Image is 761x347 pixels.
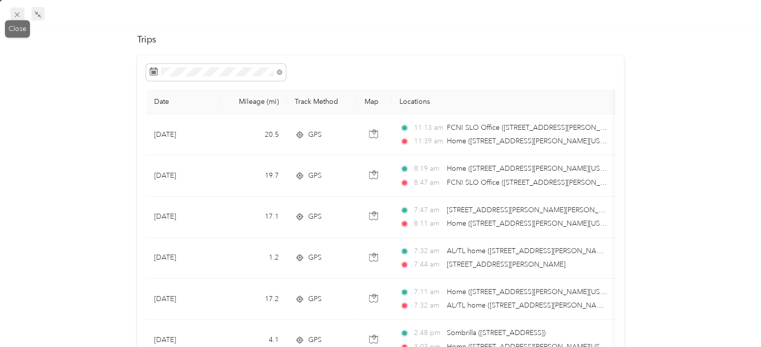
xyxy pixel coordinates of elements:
[414,205,442,216] span: 7:47 am
[221,155,287,196] td: 19.7
[414,300,442,311] span: 7:32 am
[308,294,322,305] span: GPS
[447,260,566,269] span: [STREET_ADDRESS][PERSON_NAME]
[146,114,221,155] td: [DATE]
[414,287,442,298] span: 7:11 am
[308,211,322,222] span: GPS
[146,238,221,279] td: [DATE]
[146,155,221,196] td: [DATE]
[137,33,623,46] h2: Trips
[287,89,357,114] th: Track Method
[414,259,442,270] span: 7:44 am
[447,329,546,337] span: Sombrilla ([STREET_ADDRESS])
[414,218,442,229] span: 8:11 am
[414,163,442,174] span: 8:19 am
[447,123,661,132] span: FCNI SLO Office ([STREET_ADDRESS][PERSON_NAME][US_STATE])
[146,279,221,320] td: [DATE]
[221,197,287,238] td: 17.1
[308,170,322,181] span: GPS
[221,114,287,155] td: 20.5
[705,291,761,347] iframe: Everlance-gr Chat Button Frame
[414,328,442,339] span: 2:48 pm
[414,177,442,188] span: 8:47 am
[414,136,442,147] span: 11:39 am
[447,288,627,296] span: Home ([STREET_ADDRESS][PERSON_NAME][US_STATE])
[447,164,627,173] span: Home ([STREET_ADDRESS][PERSON_NAME][US_STATE])
[5,20,30,38] div: Close
[308,252,322,263] span: GPS
[146,197,221,238] td: [DATE]
[447,137,627,145] span: Home ([STREET_ADDRESS][PERSON_NAME][US_STATE])
[447,178,661,187] span: FCNI SLO Office ([STREET_ADDRESS][PERSON_NAME][US_STATE])
[447,206,621,214] span: [STREET_ADDRESS][PERSON_NAME][PERSON_NAME]
[221,238,287,279] td: 1.2
[146,89,221,114] th: Date
[447,219,627,228] span: Home ([STREET_ADDRESS][PERSON_NAME][US_STATE])
[308,335,322,346] span: GPS
[221,89,287,114] th: Mileage (mi)
[221,279,287,320] td: 17.2
[414,246,442,257] span: 7:32 am
[391,89,621,114] th: Locations
[308,129,322,140] span: GPS
[357,89,391,114] th: Map
[414,122,442,133] span: 11:13 am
